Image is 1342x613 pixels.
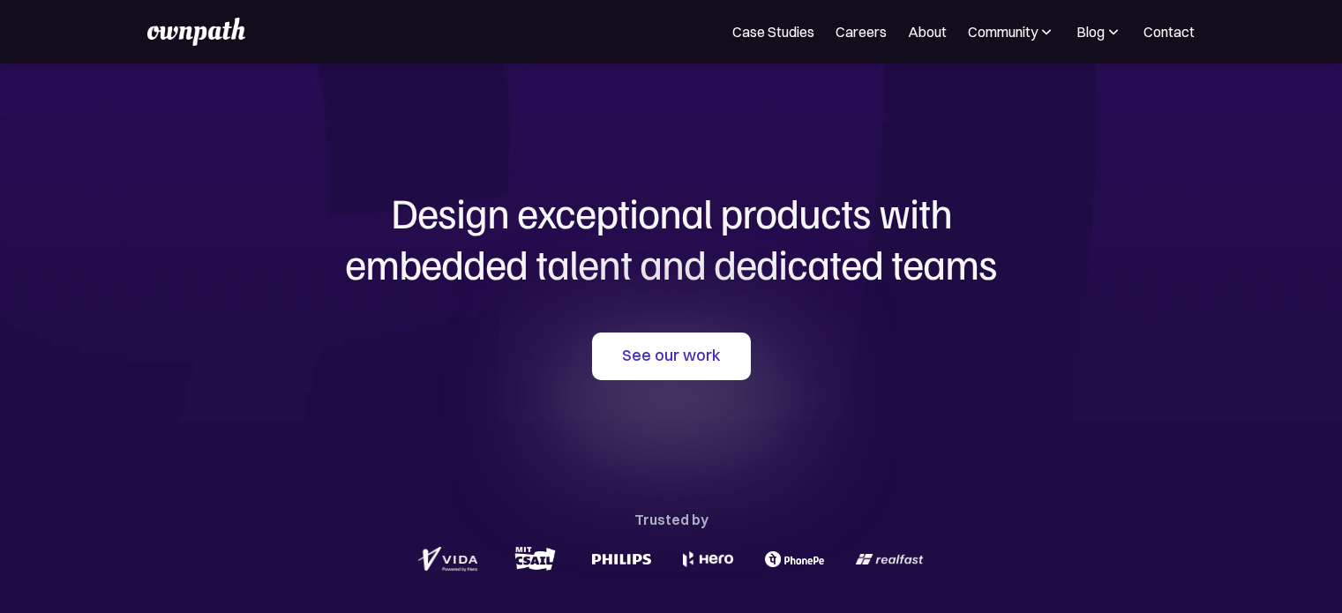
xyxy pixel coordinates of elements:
a: Case Studies [732,21,814,42]
div: Blog [1076,21,1122,42]
div: Community [968,21,1038,42]
a: About [908,21,947,42]
a: Contact [1143,21,1195,42]
div: Blog [1076,21,1105,42]
a: See our work [592,333,751,380]
div: Trusted by [634,507,708,532]
div: Community [968,21,1055,42]
a: Careers [836,21,887,42]
h1: Design exceptional products with embedded talent and dedicated teams [248,187,1095,288]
